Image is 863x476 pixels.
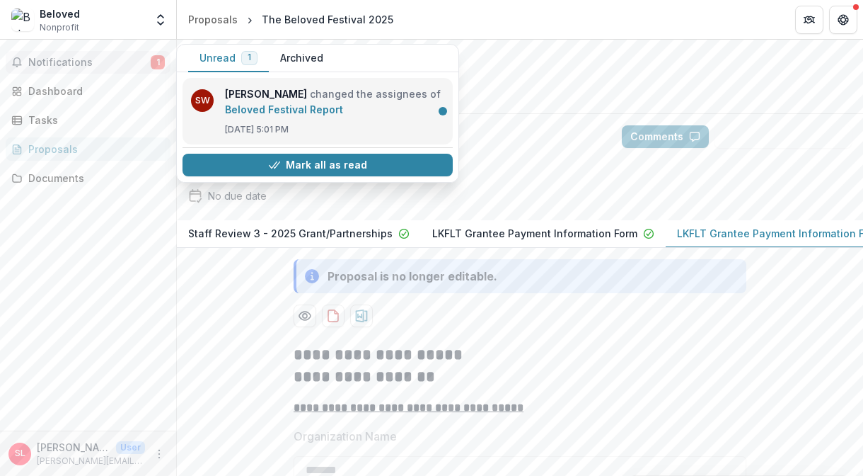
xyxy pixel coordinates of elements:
[225,103,343,115] a: Beloved Festival Report
[15,449,25,458] div: Sara Luria
[350,305,373,327] button: download-proposal
[6,79,170,103] a: Dashboard
[183,9,399,30] nav: breadcrumb
[188,45,269,72] button: Unread
[262,12,393,27] div: The Beloved Festival 2025
[622,125,709,148] button: Comments
[37,455,145,467] p: [PERSON_NAME][EMAIL_ADDRESS][DOMAIN_NAME]
[829,6,857,34] button: Get Help
[6,166,170,190] a: Documents
[432,226,637,241] p: LKFLT Grantee Payment Information Form
[11,8,34,31] img: Beloved
[188,12,238,27] div: Proposals
[6,108,170,132] a: Tasks
[208,188,267,203] div: No due date
[183,154,453,176] button: Mark all as read
[28,84,159,98] div: Dashboard
[28,113,159,127] div: Tasks
[294,428,397,445] p: Organization Name
[714,125,852,148] button: Answer Suggestions
[40,6,80,21] div: Beloved
[116,441,145,454] p: User
[248,52,251,62] span: 1
[322,305,344,327] button: download-proposal
[28,142,159,157] div: Proposals
[269,45,335,72] button: Archived
[28,57,151,69] span: Notifications
[183,9,243,30] a: Proposals
[151,55,165,69] span: 1
[151,6,170,34] button: Open entity switcher
[6,137,170,161] a: Proposals
[225,86,444,118] p: changed the assignees of
[40,21,79,34] span: Nonprofit
[37,440,110,455] p: [PERSON_NAME]
[6,51,170,74] button: Notifications1
[294,305,316,327] button: Preview e61963c9-e935-42b8-940d-532fa21a73ed-2.pdf
[795,6,823,34] button: Partners
[328,268,497,285] div: Proposal is no longer editable.
[188,226,393,241] p: Staff Review 3 - 2025 Grant/Partnerships
[151,446,168,463] button: More
[28,171,159,186] div: Documents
